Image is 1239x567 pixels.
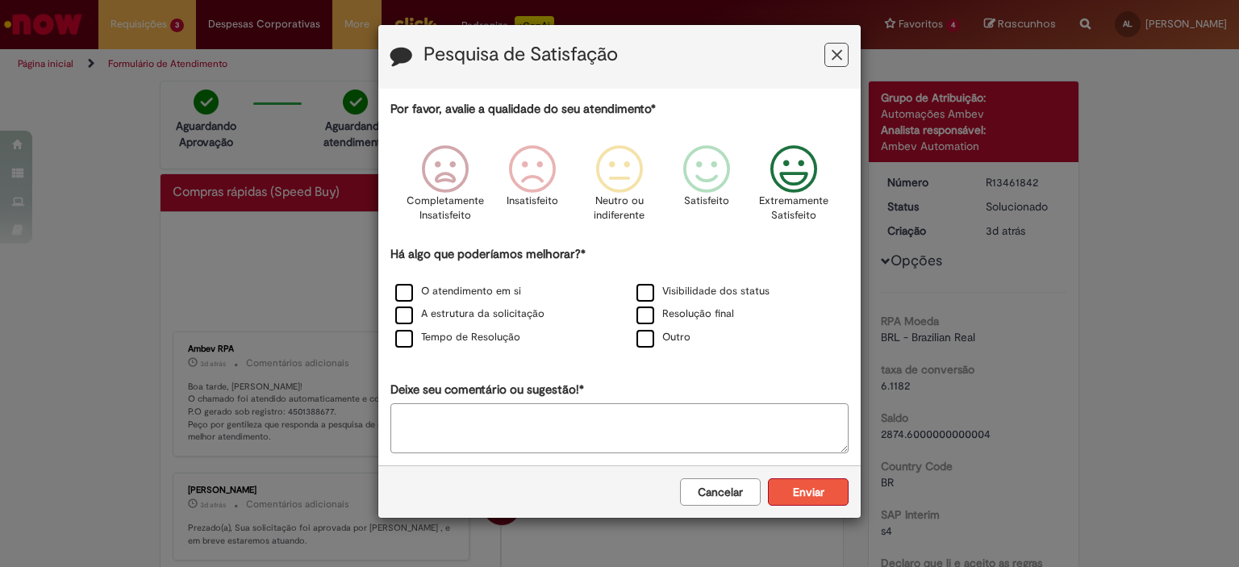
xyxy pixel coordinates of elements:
[403,133,486,244] div: Completamente Insatisfeito
[753,133,835,244] div: Extremamente Satisfeito
[423,44,618,65] label: Pesquisa de Satisfação
[407,194,484,223] p: Completamente Insatisfeito
[390,381,584,398] label: Deixe seu comentário ou sugestão!*
[395,306,544,322] label: A estrutura da solicitação
[768,478,849,506] button: Enviar
[390,246,849,350] div: Há algo que poderíamos melhorar?*
[395,284,521,299] label: O atendimento em si
[491,133,574,244] div: Insatisfeito
[680,478,761,506] button: Cancelar
[578,133,661,244] div: Neutro ou indiferente
[684,194,729,209] p: Satisfeito
[590,194,649,223] p: Neutro ou indiferente
[665,133,748,244] div: Satisfeito
[636,330,690,345] label: Outro
[759,194,828,223] p: Extremamente Satisfeito
[390,101,656,118] label: Por favor, avalie a qualidade do seu atendimento*
[636,284,770,299] label: Visibilidade dos status
[507,194,558,209] p: Insatisfeito
[395,330,520,345] label: Tempo de Resolução
[636,306,734,322] label: Resolução final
